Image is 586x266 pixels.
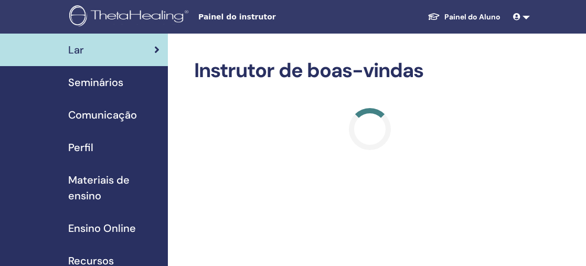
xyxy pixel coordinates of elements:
img: graduation-cap-white.svg [428,12,440,21]
span: Perfil [68,140,93,155]
a: Painel do Aluno [419,7,509,27]
img: logo.png [69,5,192,29]
span: Materiais de ensino [68,172,159,204]
h2: Instrutor de boas-vindas [194,59,546,83]
span: Comunicação [68,107,137,123]
span: Lar [68,42,84,58]
span: Seminários [68,75,123,90]
span: Ensino Online [68,220,136,236]
span: Painel do instrutor [198,12,356,23]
